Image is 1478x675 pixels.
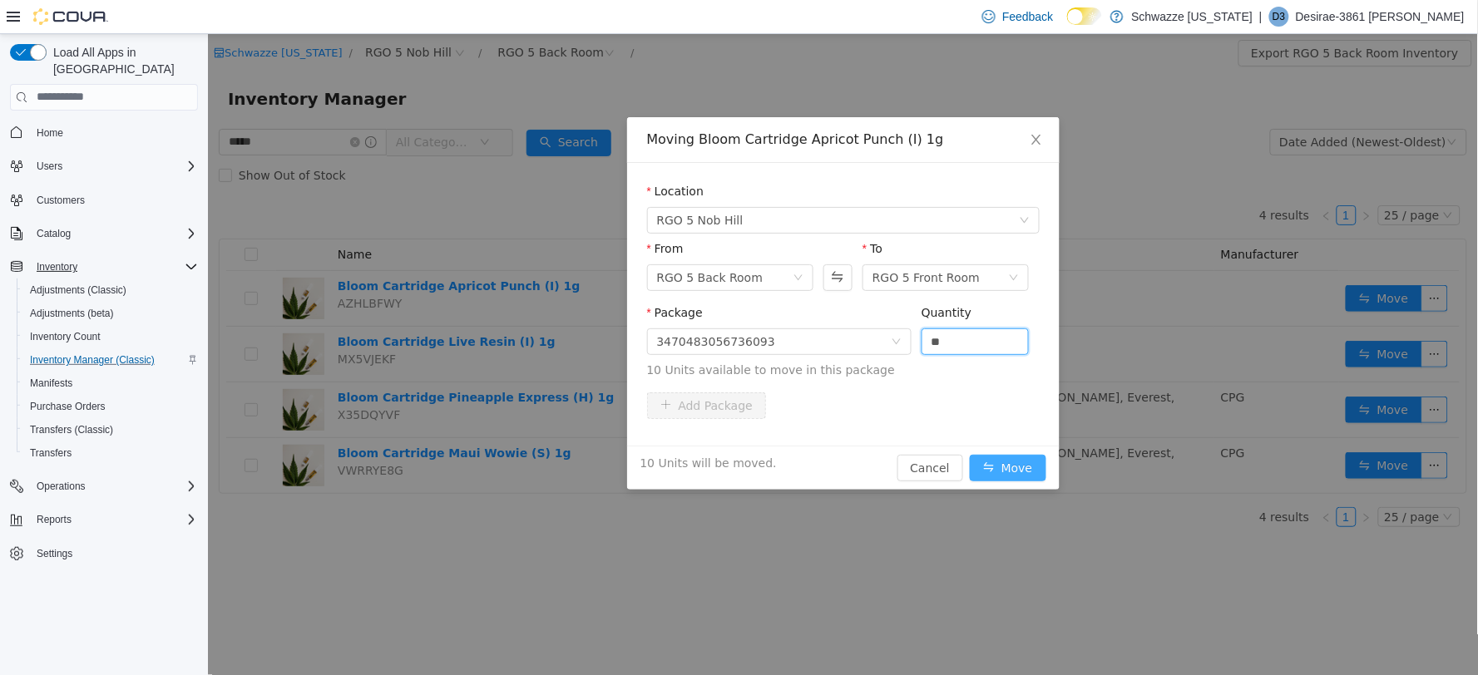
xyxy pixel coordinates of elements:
button: Transfers (Classic) [17,418,205,441]
button: icon: plusAdd Package [439,358,559,385]
span: Inventory Manager (Classic) [30,353,155,367]
span: Settings [30,543,198,564]
button: Catalog [30,224,77,244]
p: Desirae-3861 [PERSON_NAME] [1296,7,1465,27]
button: Inventory Manager (Classic) [17,348,205,372]
span: Adjustments (beta) [30,307,114,320]
span: Transfers [30,446,72,460]
i: icon: close [822,99,835,112]
span: Purchase Orders [30,400,106,413]
span: Home [30,122,198,143]
a: Inventory Manager (Classic) [23,350,161,370]
nav: Complex example [10,114,198,609]
a: Home [30,123,70,143]
div: Desirae-3861 Matthews [1269,7,1289,27]
button: Purchase Orders [17,395,205,418]
button: Users [3,155,205,178]
span: Users [37,160,62,173]
span: Adjustments (Classic) [23,280,198,300]
i: icon: down [586,239,596,250]
input: Quantity [714,295,821,320]
span: Reports [30,510,198,530]
span: Customers [30,190,198,210]
label: Quantity [714,272,764,285]
button: Home [3,121,205,145]
button: Customers [3,188,205,212]
i: icon: down [812,181,822,193]
i: icon: down [801,239,811,250]
span: RGO 5 Nob Hill [449,174,536,199]
a: Manifests [23,373,79,393]
button: Cancel [690,421,755,447]
button: Adjustments (Classic) [17,278,205,302]
span: Operations [30,476,198,496]
img: Cova [33,8,108,25]
span: Transfers (Classic) [23,420,198,440]
button: Catalog [3,222,205,245]
button: Transfers [17,441,205,465]
button: Operations [30,476,92,496]
span: Catalog [30,224,198,244]
div: RGO 5 Back Room [449,231,556,256]
span: Home [37,126,63,140]
a: Purchase Orders [23,397,112,416]
div: Moving Bloom Cartridge Apricot Punch (I) 1g [439,96,832,115]
span: Dark Mode [1067,25,1068,26]
span: Adjustments (beta) [23,303,198,323]
button: Reports [30,510,78,530]
button: Inventory Count [17,325,205,348]
button: Inventory [30,257,84,277]
i: icon: down [684,303,694,314]
button: Inventory [3,255,205,278]
span: Purchase Orders [23,397,198,416]
span: Feedback [1002,8,1053,25]
div: 3470483056736093 [449,295,568,320]
button: Settings [3,541,205,565]
a: Settings [30,544,79,564]
span: Operations [37,480,86,493]
span: Inventory [37,260,77,273]
span: Inventory Count [23,327,198,347]
button: Adjustments (beta) [17,302,205,325]
button: Reports [3,508,205,531]
a: Adjustments (Classic) [23,280,133,300]
label: To [655,208,675,221]
div: RGO 5 Front Room [665,231,772,256]
span: Load All Apps in [GEOGRAPHIC_DATA] [47,44,198,77]
span: Inventory Manager (Classic) [23,350,198,370]
button: icon: swapMove [762,421,838,447]
span: D3 [1273,7,1285,27]
span: Transfers (Classic) [30,423,113,436]
label: Package [439,272,495,285]
p: | [1259,7,1263,27]
span: 10 Units will be moved. [433,421,569,438]
span: Adjustments (Classic) [30,283,126,297]
button: Users [30,156,69,176]
span: Manifests [30,377,72,390]
a: Adjustments (beta) [23,303,121,323]
span: 10 Units available to move in this package [439,328,832,345]
span: Customers [37,194,85,207]
p: Schwazze [US_STATE] [1132,7,1253,27]
a: Customers [30,190,91,210]
span: Inventory [30,257,198,277]
a: Transfers (Classic) [23,420,120,440]
span: Catalog [37,227,71,240]
label: Location [439,150,497,164]
button: Manifests [17,372,205,395]
span: Users [30,156,198,176]
button: Operations [3,475,205,498]
span: Settings [37,547,72,560]
span: Inventory Count [30,330,101,343]
label: From [439,208,476,221]
span: Manifests [23,373,198,393]
span: Transfers [23,443,198,463]
span: Reports [37,513,72,526]
input: Dark Mode [1067,7,1102,25]
button: Close [805,83,852,130]
a: Transfers [23,443,78,463]
a: Inventory Count [23,327,107,347]
button: Swap [615,230,645,257]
